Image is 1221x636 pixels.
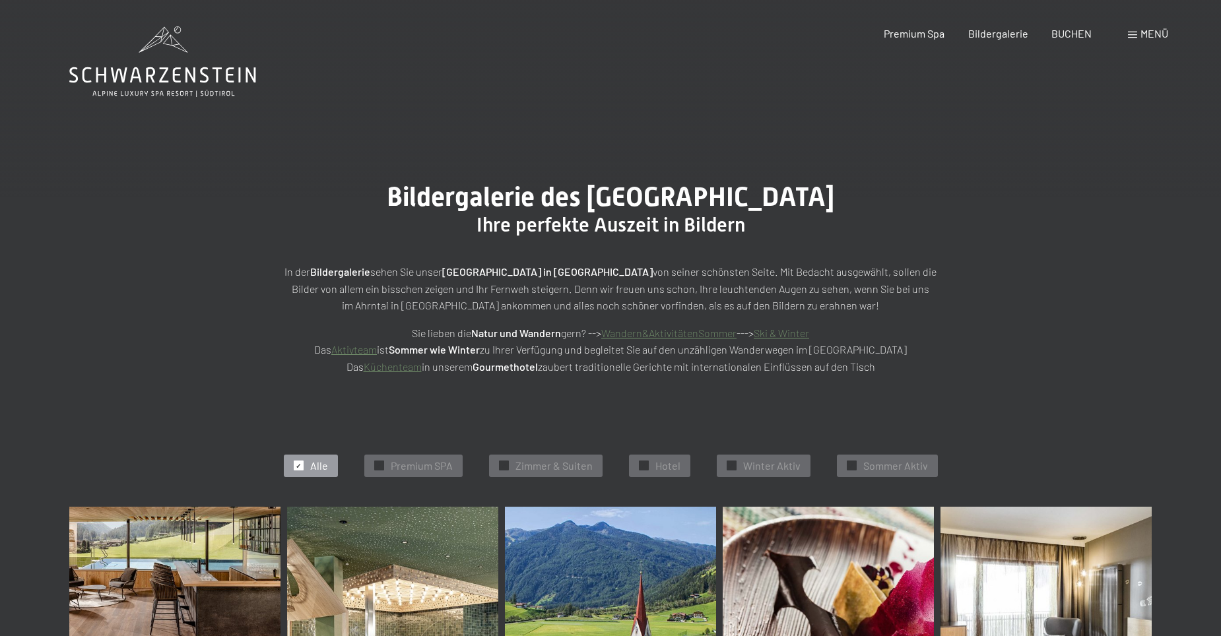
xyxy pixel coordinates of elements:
[331,343,377,356] a: Aktivteam
[310,265,370,278] strong: Bildergalerie
[471,327,561,339] strong: Natur und Wandern
[641,461,646,470] span: ✓
[391,459,453,473] span: Premium SPA
[849,461,854,470] span: ✓
[754,327,809,339] a: Ski & Winter
[1051,27,1092,40] a: BUCHEN
[473,360,538,373] strong: Gourmethotel
[280,263,940,314] p: In der sehen Sie unser von seiner schönsten Seite. Mit Bedacht ausgewählt, sollen die Bilder von ...
[863,459,928,473] span: Sommer Aktiv
[655,459,680,473] span: Hotel
[501,461,506,470] span: ✓
[477,213,745,236] span: Ihre perfekte Auszeit in Bildern
[442,265,653,278] strong: [GEOGRAPHIC_DATA] in [GEOGRAPHIC_DATA]
[601,327,737,339] a: Wandern&AktivitätenSommer
[310,459,328,473] span: Alle
[389,343,480,356] strong: Sommer wie Winter
[364,360,422,373] a: Küchenteam
[296,461,301,470] span: ✓
[743,459,801,473] span: Winter Aktiv
[387,181,834,212] span: Bildergalerie des [GEOGRAPHIC_DATA]
[884,27,944,40] a: Premium Spa
[280,325,940,375] p: Sie lieben die gern? --> ---> Das ist zu Ihrer Verfügung und begleitet Sie auf den unzähligen Wan...
[515,459,593,473] span: Zimmer & Suiten
[729,461,734,470] span: ✓
[1140,27,1168,40] span: Menü
[968,27,1028,40] a: Bildergalerie
[376,461,381,470] span: ✓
